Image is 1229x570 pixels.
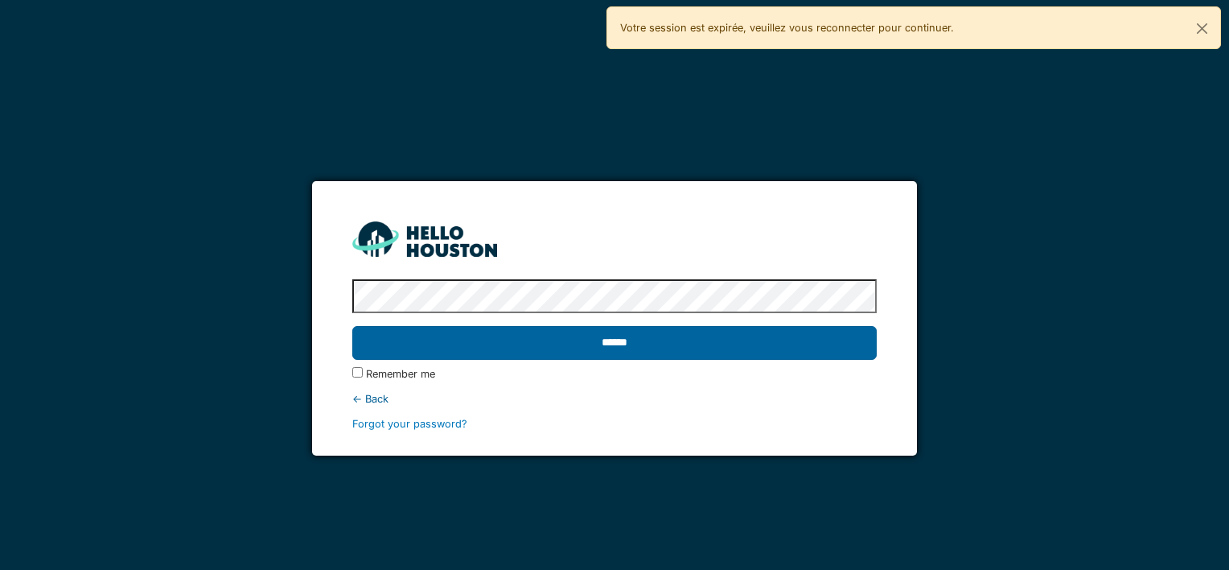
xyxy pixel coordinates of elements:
[1184,7,1220,50] button: Close
[352,221,497,256] img: HH_line-BYnF2_Hg.png
[352,391,876,407] div: ← Back
[352,418,467,430] a: Forgot your password?
[606,6,1221,49] div: Votre session est expirée, veuillez vous reconnecter pour continuer.
[366,366,435,382] label: Remember me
